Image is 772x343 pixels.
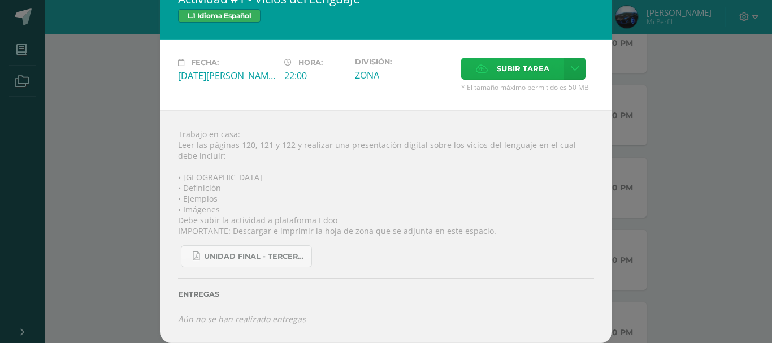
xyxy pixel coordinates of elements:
[160,110,612,343] div: Trabajo en casa: Leer las páginas 120, 121 y 122 y realizar una presentación digital sobre los vi...
[461,83,594,92] span: * El tamaño máximo permitido es 50 MB
[355,58,452,66] label: División:
[181,245,312,267] a: UNIDAD FINAL - TERCERO BASICO A-B-C.pdf
[191,58,219,67] span: Fecha:
[178,9,261,23] span: L.1 Idioma Español
[284,70,346,82] div: 22:00
[178,70,275,82] div: [DATE][PERSON_NAME]
[497,58,549,79] span: Subir tarea
[178,314,306,324] i: Aún no se han realizado entregas
[298,58,323,67] span: Hora:
[355,69,452,81] div: ZONA
[178,290,594,298] label: Entregas
[204,252,306,261] span: UNIDAD FINAL - TERCERO BASICO A-B-C.pdf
